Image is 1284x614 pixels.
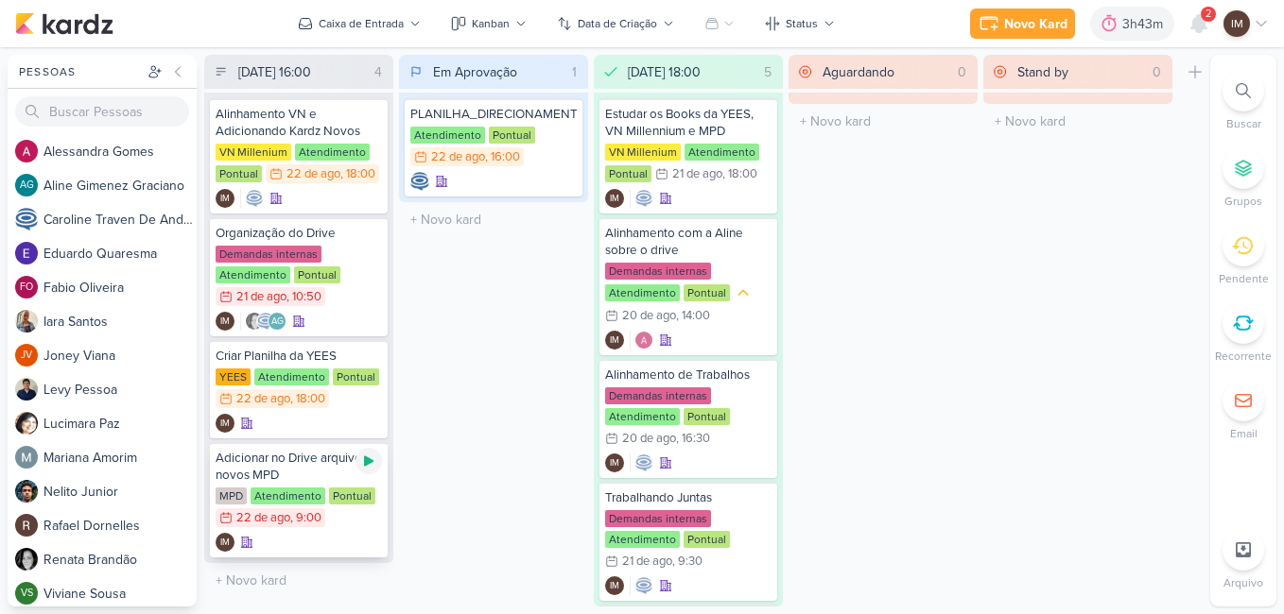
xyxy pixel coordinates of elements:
[367,62,390,82] div: 4
[216,533,234,552] div: Criador(a): Isabella Machado Guimarães
[43,244,197,264] div: E d u a r d o Q u a r e s m a
[605,263,711,280] div: Demandas internas
[610,459,619,469] p: IM
[792,108,974,135] input: + Novo kard
[216,106,382,140] div: Alinhamento VN e Adicionando Kardz Novos
[216,348,382,365] div: Criar Planilha da YEES
[1231,15,1243,32] p: IM
[684,531,730,548] div: Pontual
[43,516,197,536] div: R a f a e l D o r n e l l e s
[950,62,974,82] div: 0
[236,512,290,524] div: 22 de ago
[216,414,234,433] div: Isabella Machado Guimarães
[356,448,382,474] div: Ligar relógio
[294,266,340,283] div: Pontual
[630,189,653,208] div: Colaboradores: Caroline Traven De Andrade
[15,208,38,230] img: Caroline Traven De Andrade
[610,336,619,346] p: IM
[1223,574,1263,591] p: Arquivo
[15,63,144,80] div: Pessoas
[1223,10,1250,37] div: Isabella Machado Guimarães
[605,165,651,182] div: Pontual
[987,108,1169,135] input: + Novo kard
[676,310,710,322] div: , 14:00
[605,576,624,595] div: Isabella Machado Guimarães
[622,555,672,568] div: 21 de ago
[20,180,34,191] p: AG
[15,276,38,298] div: Fabio Oliveira
[15,242,38,264] img: Eduardo Quaresma
[1224,193,1262,210] p: Grupos
[254,368,329,385] div: Atendimento
[15,480,38,503] img: Nelito Junior
[290,512,321,524] div: , 9:00
[286,291,321,303] div: , 10:50
[564,62,584,82] div: 1
[1122,14,1169,34] div: 3h43m
[15,174,38,196] div: Aline Gimenez Graciano
[410,106,577,123] div: PLANILHA_DIRECIONAMENTO_VERBA_YEES
[605,510,711,527] div: Demandas internas
[15,446,38,469] img: Mariana Amorim
[431,151,485,163] div: 22 de ago
[605,106,772,140] div: Estudar os Books da YEES, VN Millennium e MPD
[15,96,189,127] input: Buscar Pessoas
[605,576,624,595] div: Criador(a): Isabella Machado Guimarães
[333,368,379,385] div: Pontual
[622,310,676,322] div: 20 de ago
[216,487,247,504] div: MPD
[1210,70,1276,132] li: Ctrl + F
[1145,62,1169,82] div: 0
[268,312,286,331] div: Aline Gimenez Graciano
[271,317,284,327] p: AG
[15,548,38,571] img: Renata Brandão
[286,168,340,180] div: 22 de ago
[672,168,722,180] div: 21 de ago
[216,533,234,552] div: Isabella Machado Guimarães
[634,453,653,472] img: Caroline Traven De Andrade
[15,582,38,605] div: Viviane Sousa
[610,582,619,591] p: IM
[216,368,251,385] div: YEES
[43,584,197,604] div: V i v i a n e S o u s a
[630,576,653,595] div: Colaboradores: Caroline Traven De Andrade
[295,144,370,161] div: Atendimento
[605,531,680,548] div: Atendimento
[15,310,38,333] img: Iara Santos
[605,408,680,425] div: Atendimento
[43,142,197,162] div: A l e s s a n d r a G o m e s
[216,312,234,331] div: Criador(a): Isabella Machado Guimarães
[216,414,234,433] div: Criador(a): Isabella Machado Guimarães
[208,567,390,594] input: + Novo kard
[634,331,653,350] img: Alessandra Gomes
[410,127,485,144] div: Atendimento
[43,380,197,400] div: L e v y P e s s o a
[43,210,197,230] div: C a r o l i n e T r a v e n D e A n d r a d e
[684,284,730,301] div: Pontual
[672,555,703,568] div: , 9:30
[216,144,291,161] div: VN Millenium
[676,433,710,445] div: , 16:30
[240,312,286,331] div: Colaboradores: Renata Brandão, Caroline Traven De Andrade, Aline Gimenez Graciano
[630,453,653,472] div: Colaboradores: Caroline Traven De Andrade
[734,283,753,302] div: Prioridade Média
[605,225,772,259] div: Alinhamento com a Aline sobre o drive
[622,433,676,445] div: 20 de ago
[216,189,234,208] div: Criador(a): Isabella Machado Guimarães
[220,195,230,204] p: IM
[216,189,234,208] div: Isabella Machado Guimarães
[329,487,375,504] div: Pontual
[216,450,382,484] div: Adicionar no Drive arquivos novos MPD
[21,588,33,599] p: VS
[1004,14,1067,34] div: Novo Kard
[410,172,429,191] img: Caroline Traven De Andrade
[216,225,382,242] div: Organização do Drive
[245,189,264,208] img: Caroline Traven De Andrade
[1219,270,1269,287] p: Pendente
[245,312,264,331] img: Renata Brandão
[605,387,711,404] div: Demandas internas
[251,487,325,504] div: Atendimento
[15,412,38,435] img: Lucimara Paz
[403,206,584,233] input: + Novo kard
[21,350,32,361] p: JV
